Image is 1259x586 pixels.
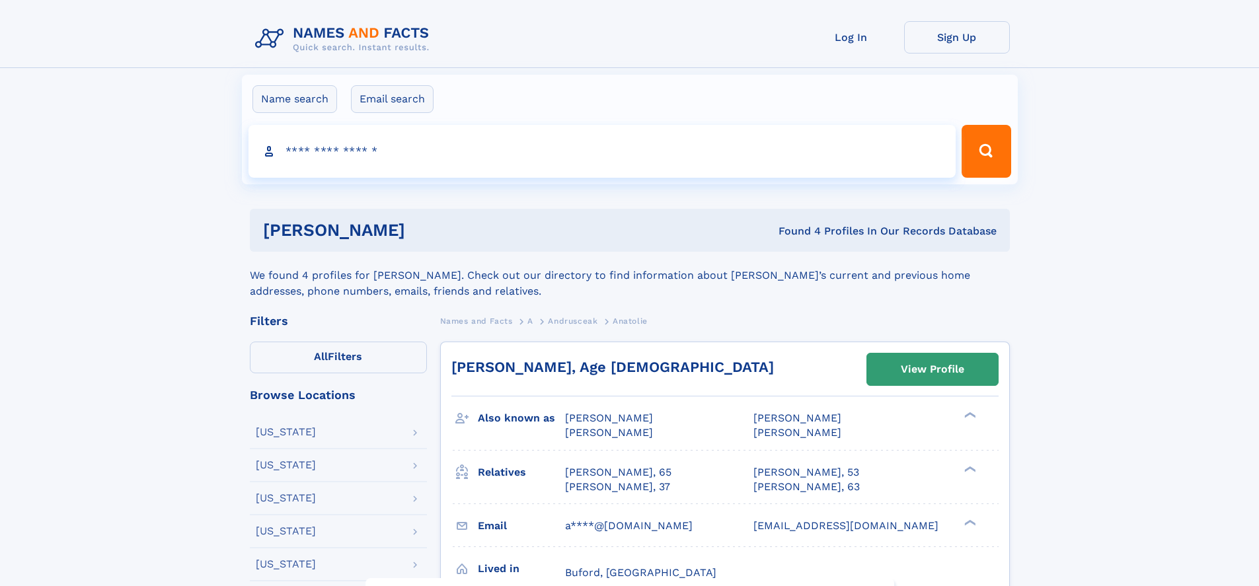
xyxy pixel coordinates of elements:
[962,125,1011,178] button: Search Button
[263,222,592,238] h1: [PERSON_NAME]
[565,412,653,424] span: [PERSON_NAME]
[753,412,841,424] span: [PERSON_NAME]
[478,515,565,537] h3: Email
[548,316,597,326] span: Andrusceak
[565,426,653,439] span: [PERSON_NAME]
[961,464,977,473] div: ❯
[314,350,328,363] span: All
[527,312,533,329] a: A
[478,407,565,429] h3: Also known as
[252,85,337,113] label: Name search
[591,224,997,238] div: Found 4 Profiles In Our Records Database
[798,21,904,54] a: Log In
[250,315,427,327] div: Filters
[527,316,533,326] span: A
[250,21,440,57] img: Logo Names and Facts
[961,411,977,420] div: ❯
[256,493,316,503] div: [US_STATE]
[565,480,670,494] a: [PERSON_NAME], 37
[440,312,513,329] a: Names and Facts
[565,566,716,579] span: Buford, [GEOGRAPHIC_DATA]
[351,85,434,113] label: Email search
[451,359,774,375] a: [PERSON_NAME], Age [DEMOGRAPHIC_DATA]
[901,354,964,385] div: View Profile
[256,526,316,536] div: [US_STATE]
[613,316,648,326] span: Anatolie
[753,465,859,480] a: [PERSON_NAME], 53
[256,427,316,437] div: [US_STATE]
[250,252,1010,299] div: We found 4 profiles for [PERSON_NAME]. Check out our directory to find information about [PERSON_...
[250,389,427,401] div: Browse Locations
[753,480,860,494] a: [PERSON_NAME], 63
[478,461,565,484] h3: Relatives
[478,558,565,580] h3: Lived in
[548,312,597,329] a: Andrusceak
[256,460,316,470] div: [US_STATE]
[256,559,316,569] div: [US_STATE]
[753,426,841,439] span: [PERSON_NAME]
[867,353,998,385] a: View Profile
[961,518,977,527] div: ❯
[904,21,1010,54] a: Sign Up
[248,125,956,178] input: search input
[565,465,671,480] a: [PERSON_NAME], 65
[753,519,938,532] span: [EMAIL_ADDRESS][DOMAIN_NAME]
[250,342,427,373] label: Filters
